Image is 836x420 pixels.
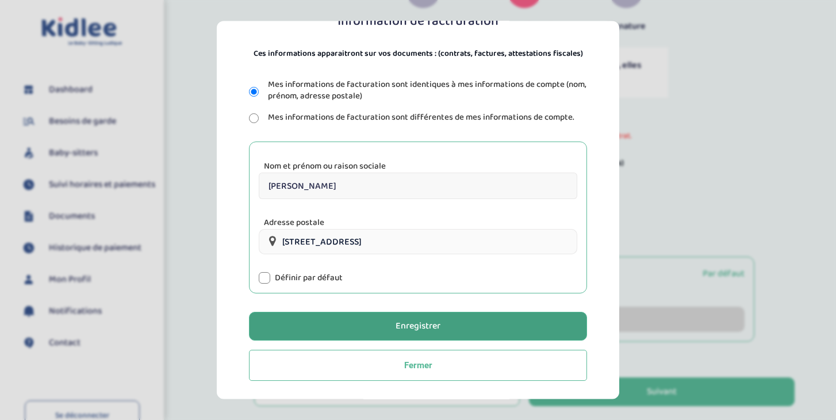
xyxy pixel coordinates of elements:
[249,312,587,341] button: Enregistrer
[259,215,329,233] label: Adresse postale
[254,47,583,61] p: Ces informations apparaitront sur vos documents : (contrats, factures, attestations fiscales)
[275,273,343,284] label: Définir par défaut
[259,230,577,255] input: Adresse postale
[249,350,587,381] button: Fermer
[268,112,574,123] label: Mes informations de facturation sont différentes de mes informations de compte.
[268,79,587,102] label: Mes informations de facturation sont identiques à mes informations de compte (nom, prénom, adress...
[259,158,391,177] label: Nom et prénom ou raison sociale
[259,173,577,200] input: Nom et prénom ou raison sociale
[338,14,498,29] h1: Information de factruration
[396,320,440,333] div: Enregistrer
